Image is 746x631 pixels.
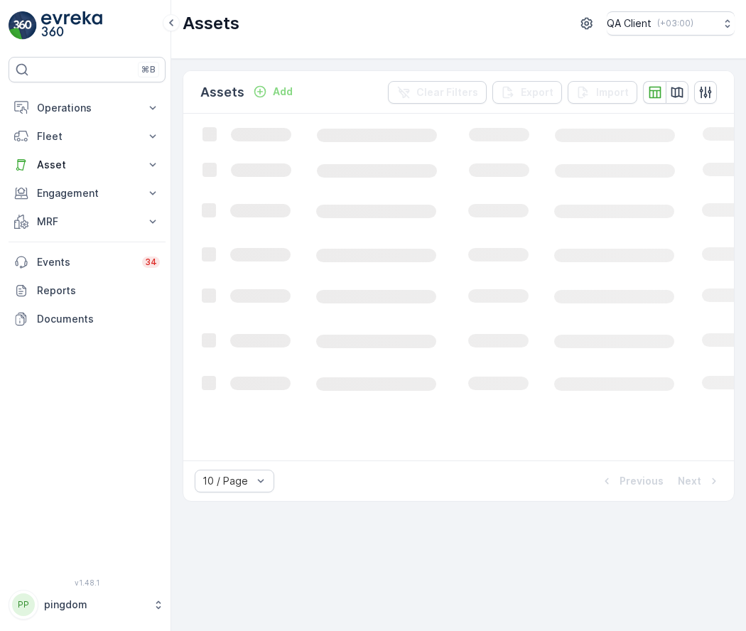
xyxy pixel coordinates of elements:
[9,94,166,122] button: Operations
[145,257,157,268] p: 34
[492,81,562,104] button: Export
[9,305,166,333] a: Documents
[37,312,160,326] p: Documents
[620,474,664,488] p: Previous
[41,11,102,40] img: logo_light-DOdMpM7g.png
[9,122,166,151] button: Fleet
[37,215,137,229] p: MRF
[37,284,160,298] p: Reports
[9,578,166,587] span: v 1.48.1
[37,101,137,115] p: Operations
[37,186,137,200] p: Engagement
[183,12,239,35] p: Assets
[12,593,35,616] div: PP
[607,11,735,36] button: QA Client(+03:00)
[9,151,166,179] button: Asset
[37,158,137,172] p: Asset
[521,85,553,99] p: Export
[598,473,665,490] button: Previous
[37,129,137,144] p: Fleet
[44,598,146,612] p: pingdom
[9,179,166,207] button: Engagement
[9,207,166,236] button: MRF
[678,474,701,488] p: Next
[676,473,723,490] button: Next
[9,11,37,40] img: logo
[416,85,478,99] p: Clear Filters
[657,18,693,29] p: ( +03:00 )
[9,248,166,276] a: Events34
[200,82,244,102] p: Assets
[141,64,156,75] p: ⌘B
[568,81,637,104] button: Import
[247,83,298,100] button: Add
[9,590,166,620] button: PPpingdom
[273,85,293,99] p: Add
[596,85,629,99] p: Import
[37,255,134,269] p: Events
[607,16,652,31] p: QA Client
[388,81,487,104] button: Clear Filters
[9,276,166,305] a: Reports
